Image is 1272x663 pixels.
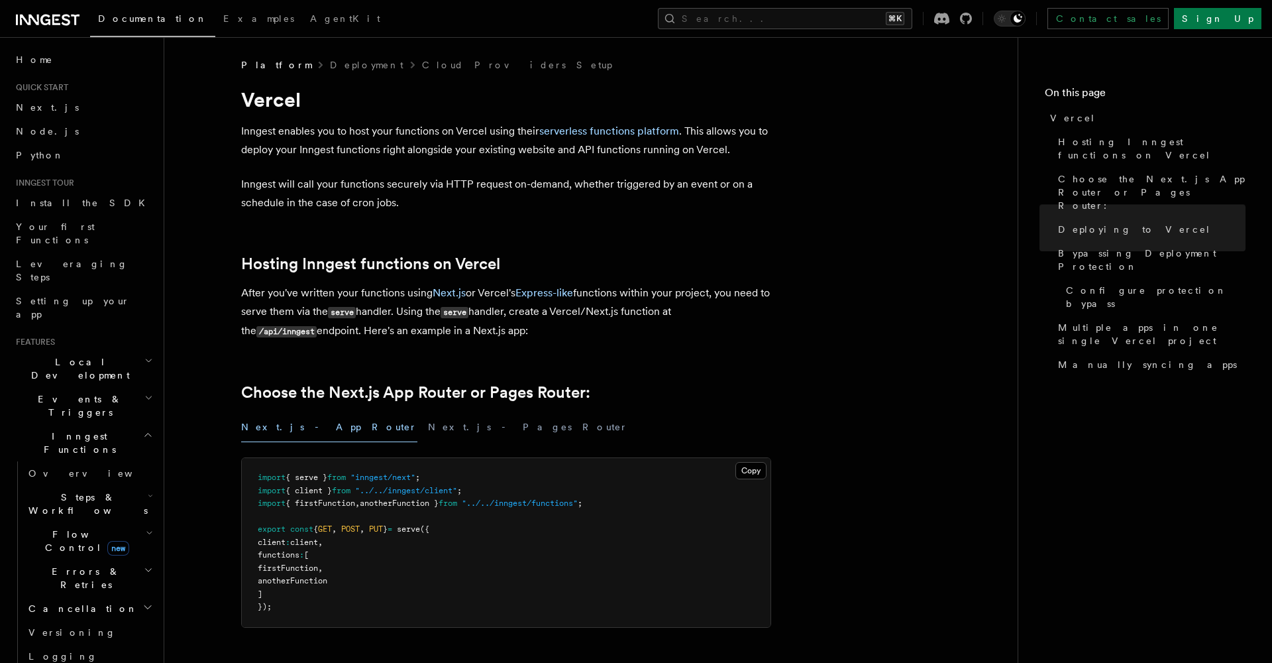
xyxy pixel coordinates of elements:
span: ; [578,499,582,508]
span: Python [16,150,64,160]
a: Python [11,143,156,167]
span: }); [258,602,272,611]
a: Express-like [515,286,573,299]
span: Configure protection bypass [1066,284,1245,310]
button: Next.js - App Router [241,412,417,442]
a: serverless functions platform [539,125,679,137]
span: ; [457,486,462,495]
a: Versioning [23,621,156,644]
code: /api/inngest [256,326,317,337]
p: Inngest will call your functions securely via HTTP request on-demand, whether triggered by an eve... [241,175,771,212]
span: POST [341,524,360,534]
a: Deploying to Vercel [1053,217,1245,241]
span: , [318,564,323,573]
span: Leveraging Steps [16,259,128,282]
span: serve [397,524,420,534]
button: Local Development [11,350,156,387]
span: { serve } [286,473,327,482]
span: Flow Control [23,528,146,554]
span: Inngest Functions [11,430,143,456]
span: firstFunction [258,564,318,573]
span: anotherFunction } [360,499,439,508]
a: Documentation [90,4,215,37]
a: Manually syncing apps [1053,353,1245,377]
span: : [299,550,304,560]
button: Steps & Workflows [23,485,156,522]
span: ({ [420,524,429,534]
span: Vercel [1050,111,1096,125]
a: Bypassing Deployment Protection [1053,241,1245,278]
span: Local Development [11,355,144,382]
span: AgentKit [310,13,380,24]
span: from [327,473,346,482]
span: Events & Triggers [11,392,144,419]
button: Events & Triggers [11,387,156,424]
button: Flow Controlnew [23,522,156,560]
span: Setting up your app [16,296,130,320]
a: Choose the Next.js App Router or Pages Router: [241,383,590,402]
span: , [355,499,360,508]
a: Configure protection bypass [1061,278,1245,316]
a: Your first Functions [11,215,156,252]
a: Choose the Next.js App Router or Pages Router: [1053,167,1245,217]
code: serve [328,307,356,318]
span: ] [258,589,262,599]
span: Multiple apps in one single Vercel project [1058,321,1245,347]
span: Home [16,53,53,66]
span: import [258,499,286,508]
span: Inngest tour [11,178,74,188]
span: "../../inngest/client" [355,486,457,495]
span: Documentation [98,13,207,24]
span: import [258,473,286,482]
a: Cloud Providers Setup [422,58,612,72]
span: = [388,524,392,534]
a: Setting up your app [11,289,156,326]
span: new [107,541,129,556]
a: Leveraging Steps [11,252,156,289]
span: Overview [28,468,165,479]
span: Quick start [11,82,68,93]
span: Examples [223,13,294,24]
span: Your first Functions [16,221,95,245]
span: anotherFunction [258,576,327,585]
span: } [383,524,388,534]
a: AgentKit [302,4,388,36]
a: Hosting Inngest functions on Vercel [1053,130,1245,167]
span: "inngest/next" [350,473,415,482]
span: , [318,538,323,547]
span: Versioning [28,627,116,638]
a: Install the SDK [11,191,156,215]
a: Contact sales [1047,8,1169,29]
a: Next.js [433,286,466,299]
a: Multiple apps in one single Vercel project [1053,316,1245,353]
span: functions [258,550,299,560]
button: Inngest Functions [11,424,156,461]
button: Copy [735,462,767,479]
a: Overview [23,461,156,485]
span: export [258,524,286,534]
a: Home [11,48,156,72]
a: Node.js [11,119,156,143]
button: Next.js - Pages Router [428,412,628,442]
span: , [332,524,337,534]
span: Cancellation [23,602,138,615]
span: PUT [369,524,383,534]
span: const [290,524,313,534]
span: Steps & Workflows [23,491,148,517]
span: : [286,538,290,547]
span: Hosting Inngest functions on Vercel [1058,135,1245,162]
p: Inngest enables you to host your functions on Vercel using their . This allows you to deploy your... [241,122,771,159]
span: from [439,499,457,508]
span: { [313,524,318,534]
p: After you've written your functions using or Vercel's functions within your project, you need to ... [241,284,771,341]
span: from [332,486,350,495]
span: "../../inngest/functions" [462,499,578,508]
a: Sign Up [1174,8,1261,29]
h1: Vercel [241,88,771,111]
span: Features [11,337,55,347]
span: Deploying to Vercel [1058,223,1211,236]
a: Examples [215,4,302,36]
a: Vercel [1045,106,1245,130]
span: { firstFunction [286,499,355,508]
span: client [258,538,286,547]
